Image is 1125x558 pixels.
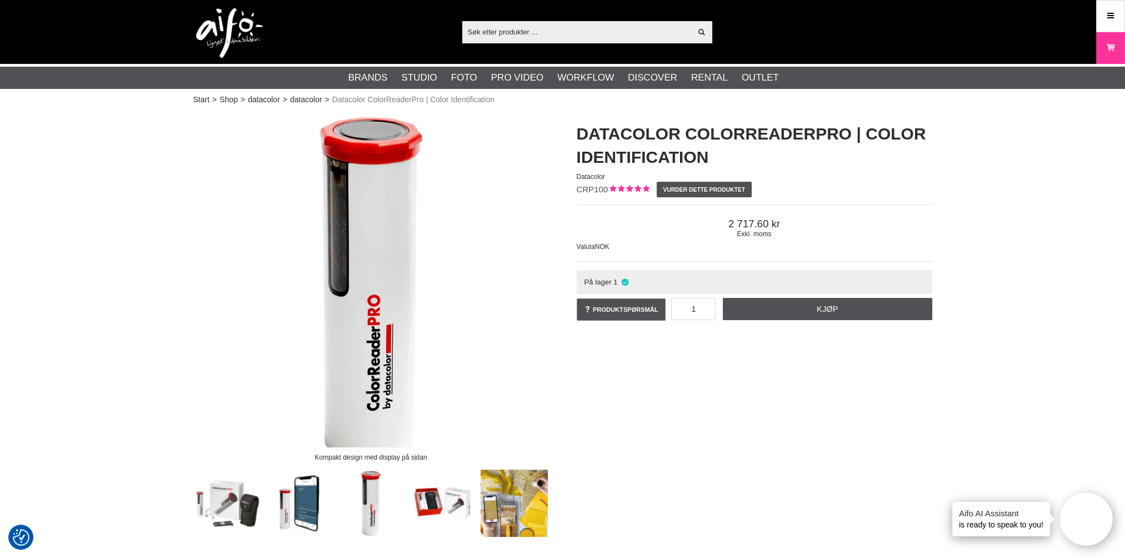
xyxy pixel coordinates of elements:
[13,527,29,547] button: Samtykkepreferanser
[13,529,29,546] img: Revisit consent button
[577,218,932,230] span: 2 717.60
[348,71,388,85] a: Brands
[402,71,437,85] a: Studio
[959,507,1043,519] h4: Aifo AI Assistant
[577,298,666,321] a: Produktspørsmål
[613,278,617,286] span: 1
[577,173,605,181] span: Datacolor
[557,71,614,85] a: Workflow
[723,298,932,320] a: Kjøp
[742,71,779,85] a: Outlet
[577,185,608,194] span: CRP100
[290,94,322,106] a: datacolor
[337,470,404,537] img: Kompakt design med display på sidan
[577,243,595,251] span: Valuta
[306,447,436,467] div: Kompakt design med display på sidan
[628,71,677,85] a: Discover
[194,470,261,537] img: Datacolor ColorReaderPro | Color Identification
[620,278,629,286] i: På lager
[196,8,263,58] img: logo.png
[241,94,245,106] span: >
[409,470,476,537] img: Levereras med väska
[266,470,333,537] img: Smart styrning via app i smartphone
[577,230,932,238] span: Exkl. moms
[462,23,692,40] input: Søk etter produkter ...
[608,184,649,196] div: Kundevurdering: 5.00
[584,278,611,286] span: På lager
[481,470,548,537] img: Enkel färgmatchning
[325,94,329,106] span: >
[193,111,549,467] img: Datacolor ColorReaderPro | Color Identification
[283,94,287,106] span: >
[212,94,217,106] span: >
[332,94,494,106] span: Datacolor ColorReaderPro | Color Identification
[219,94,238,106] a: Shop
[691,71,728,85] a: Rental
[451,71,477,85] a: Foto
[248,94,280,106] a: datacolor
[491,71,543,85] a: Pro Video
[657,182,751,197] a: Vurder dette produktet
[193,94,210,106] a: Start
[952,502,1050,536] div: is ready to speak to you!
[595,243,609,251] span: NOK
[193,111,549,467] a: Kompakt design med display på sidan
[577,122,932,169] h1: Datacolor ColorReaderPro | Color Identification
